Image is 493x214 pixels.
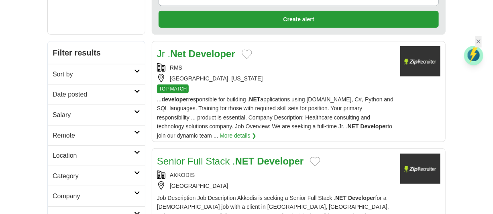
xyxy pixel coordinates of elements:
div: [GEOGRAPHIC_DATA] [157,181,394,190]
strong: NET [249,96,261,103]
img: Company logo [400,154,440,184]
h2: Company [53,191,134,202]
a: Company [48,186,145,206]
h2: Sort by [53,69,134,80]
button: Create alert [159,11,439,28]
a: Jr .Net Developer [157,48,235,59]
div: RMS [157,63,394,72]
div: AKKODIS [157,171,394,179]
a: More details ❯ [220,131,257,140]
strong: Developer [348,195,375,201]
strong: Developer [361,123,388,130]
button: Add to favorite jobs [310,157,320,167]
a: Date posted [48,84,145,105]
a: Category [48,166,145,186]
a: Location [48,145,145,166]
a: Senior Full Stack .NET Developer [157,156,304,167]
strong: developer [162,96,188,103]
h2: Location [53,150,134,161]
strong: Developer [189,48,235,59]
button: Add to favorite jobs [242,49,252,59]
h2: Remote [53,130,134,141]
strong: NET [235,156,255,167]
strong: NET [348,123,359,130]
strong: NET [335,195,346,201]
h2: Salary [53,110,134,120]
div: [GEOGRAPHIC_DATA], [US_STATE] [157,74,394,83]
a: Salary [48,105,145,125]
h2: Date posted [53,89,134,100]
span: ... responsible for building . applications using [DOMAIN_NAME], C#, Python and SQL languages. Tr... [157,96,393,139]
img: Company logo [400,46,440,76]
a: Remote [48,125,145,146]
a: Sort by [48,64,145,84]
span: TOP MATCH [157,84,189,93]
h2: Category [53,171,134,181]
h2: Filter results [48,41,145,64]
strong: Developer [257,156,304,167]
strong: Net [170,48,186,59]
